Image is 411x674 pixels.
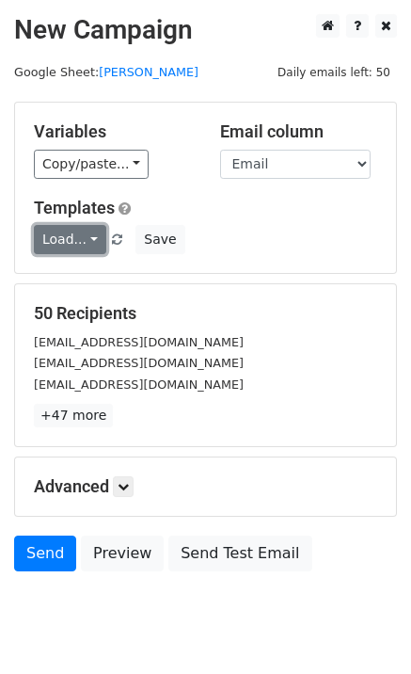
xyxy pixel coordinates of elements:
[271,65,397,79] a: Daily emails left: 50
[168,536,311,571] a: Send Test Email
[34,225,106,254] a: Load...
[135,225,184,254] button: Save
[34,377,244,392] small: [EMAIL_ADDRESS][DOMAIN_NAME]
[220,121,378,142] h5: Email column
[34,335,244,349] small: [EMAIL_ADDRESS][DOMAIN_NAME]
[14,14,397,46] h2: New Campaign
[34,198,115,217] a: Templates
[34,356,244,370] small: [EMAIL_ADDRESS][DOMAIN_NAME]
[271,62,397,83] span: Daily emails left: 50
[34,404,113,427] a: +47 more
[14,536,76,571] a: Send
[34,303,377,324] h5: 50 Recipients
[99,65,198,79] a: [PERSON_NAME]
[34,150,149,179] a: Copy/paste...
[34,476,377,497] h5: Advanced
[34,121,192,142] h5: Variables
[14,65,198,79] small: Google Sheet:
[317,584,411,674] iframe: Chat Widget
[81,536,164,571] a: Preview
